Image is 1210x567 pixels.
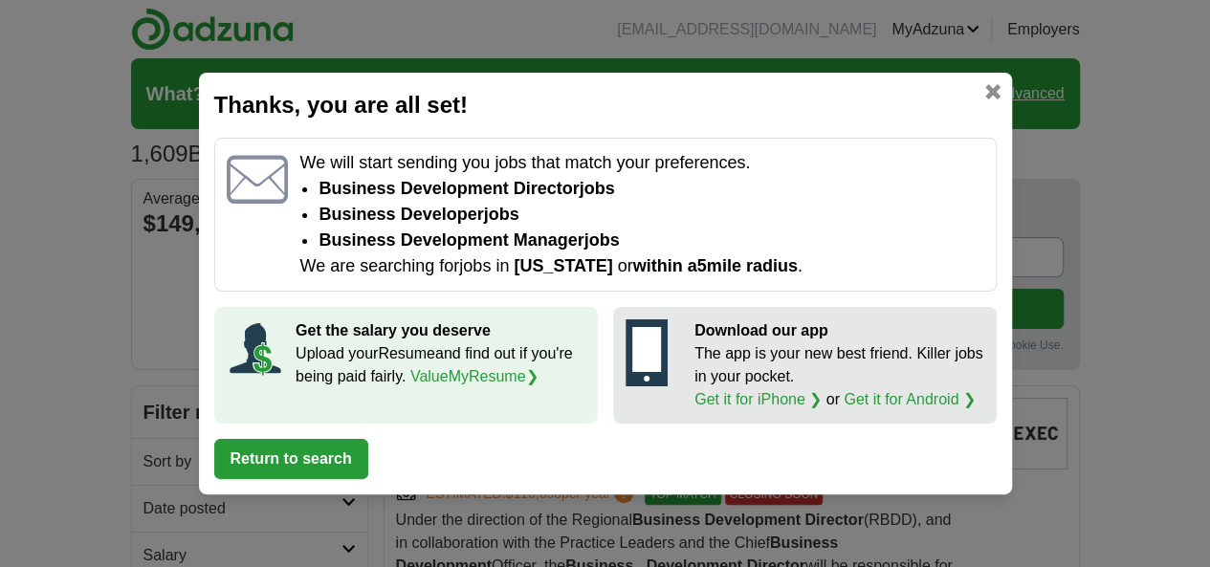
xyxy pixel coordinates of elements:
p: We will start sending you jobs that match your preferences. [299,150,983,176]
p: The app is your new best friend. Killer jobs in your pocket. or [694,342,984,411]
span: [US_STATE] [514,256,612,275]
p: Get the salary you deserve [296,319,585,342]
li: Business Development Director jobs [319,176,983,202]
p: We are searching for jobs in or . [299,253,983,279]
p: Upload your Resume and find out if you're being paid fairly. [296,342,585,388]
h2: Thanks, you are all set! [214,88,997,122]
a: ValueMyResume❯ [410,368,539,384]
li: business development manager jobs [319,228,983,253]
li: business developer jobs [319,202,983,228]
a: Get it for iPhone ❯ [694,391,822,407]
span: within a 5 mile radius [633,256,798,275]
button: Return to search [214,439,368,479]
a: Get it for Android ❯ [844,391,976,407]
p: Download our app [694,319,984,342]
